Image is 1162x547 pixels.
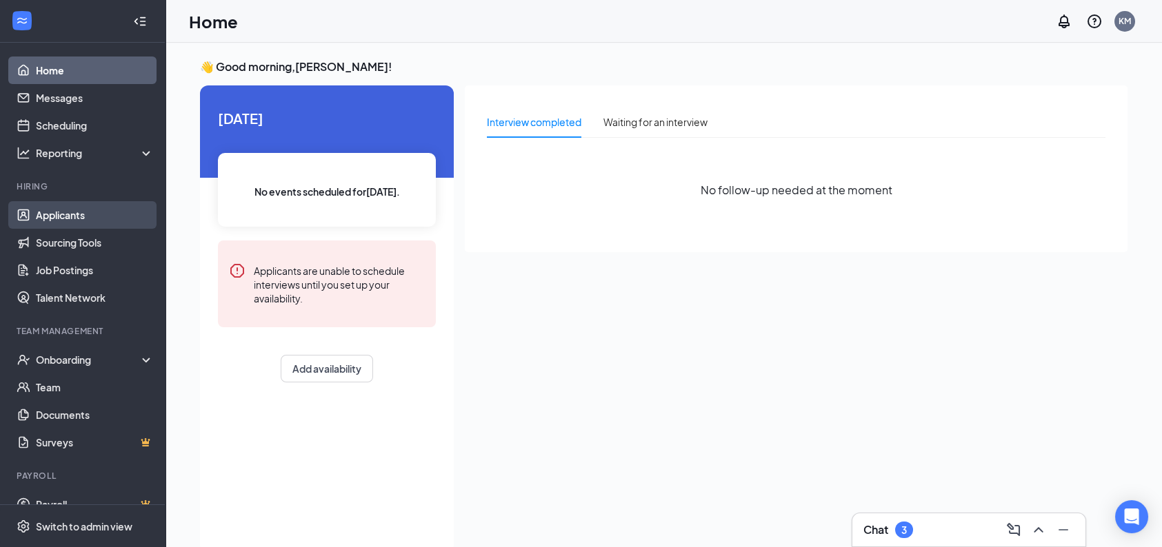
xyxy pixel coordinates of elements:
div: Onboarding [36,353,142,367]
svg: QuestionInfo [1086,13,1103,30]
button: Minimize [1052,519,1074,541]
svg: Error [229,262,246,279]
a: Home [36,56,154,84]
div: Hiring [17,180,151,192]
div: Open Intercom Messenger [1115,500,1148,533]
button: ComposeMessage [1003,519,1025,541]
svg: WorkstreamLogo [15,14,29,28]
span: No follow-up needed at the moment [701,181,892,198]
div: 3 [901,524,907,536]
div: Reporting [36,146,154,160]
a: Documents [36,401,154,429]
button: Add availability [281,355,373,382]
a: SurveysCrown [36,429,154,456]
h3: Chat [863,522,888,537]
div: Switch to admin view [36,519,132,533]
div: Interview completed [487,114,581,130]
div: KM [1119,15,1131,27]
svg: Analysis [17,146,30,160]
a: PayrollCrown [36,491,154,518]
div: Payroll [17,470,151,482]
div: Applicants are unable to schedule interviews until you set up your availability. [254,262,425,305]
div: Waiting for an interview [603,114,708,130]
svg: Notifications [1056,13,1072,30]
svg: ComposeMessage [1005,522,1022,538]
h1: Home [189,10,238,33]
span: No events scheduled for [DATE] . [254,184,400,199]
h3: 👋 Good morning, [PERSON_NAME] ! [200,59,1128,74]
a: Talent Network [36,284,154,311]
a: Messages [36,84,154,112]
a: Applicants [36,201,154,229]
svg: Minimize [1055,522,1072,538]
svg: UserCheck [17,353,30,367]
a: Sourcing Tools [36,229,154,256]
div: Team Management [17,325,151,337]
a: Team [36,373,154,401]
svg: Collapse [133,14,147,28]
a: Scheduling [36,112,154,139]
svg: ChevronUp [1030,522,1047,538]
svg: Settings [17,519,30,533]
a: Job Postings [36,256,154,284]
span: [DATE] [218,107,436,129]
button: ChevronUp [1028,519,1050,541]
